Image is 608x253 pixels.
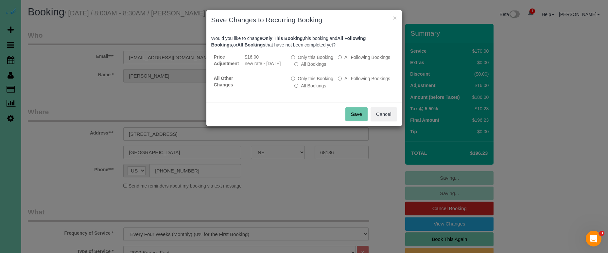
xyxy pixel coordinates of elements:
[294,61,326,67] label: All bookings that have not been completed yet will be changed.
[237,42,266,47] b: All Bookings
[291,77,295,81] input: Only this Booking
[338,77,342,81] input: All Following Bookings
[214,76,233,87] strong: All Other Changes
[294,84,298,88] input: All Bookings
[214,54,239,66] strong: Price Adjustment
[338,55,342,59] input: All Following Bookings
[294,62,298,66] input: All Bookings
[345,107,368,121] button: Save
[338,54,390,61] label: This and all the bookings after it will be changed.
[393,14,397,21] button: ×
[245,54,286,60] li: $16.00
[294,82,326,89] label: All bookings that have not been completed yet will be changed.
[291,54,333,61] label: All other bookings in the series will remain the same.
[291,55,295,59] input: Only this Booking
[211,15,397,25] h3: Save Changes to Recurring Booking
[371,107,397,121] button: Cancel
[291,75,333,82] label: All other bookings in the series will remain the same.
[338,75,390,82] label: This and all the bookings after it will be changed.
[211,35,397,48] p: Would you like to change this booking and or that have not been completed yet?
[599,231,604,236] span: 3
[245,60,286,67] li: new rate - [DATE]
[586,231,601,246] iframe: Intercom live chat
[262,36,304,41] b: Only This Booking,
